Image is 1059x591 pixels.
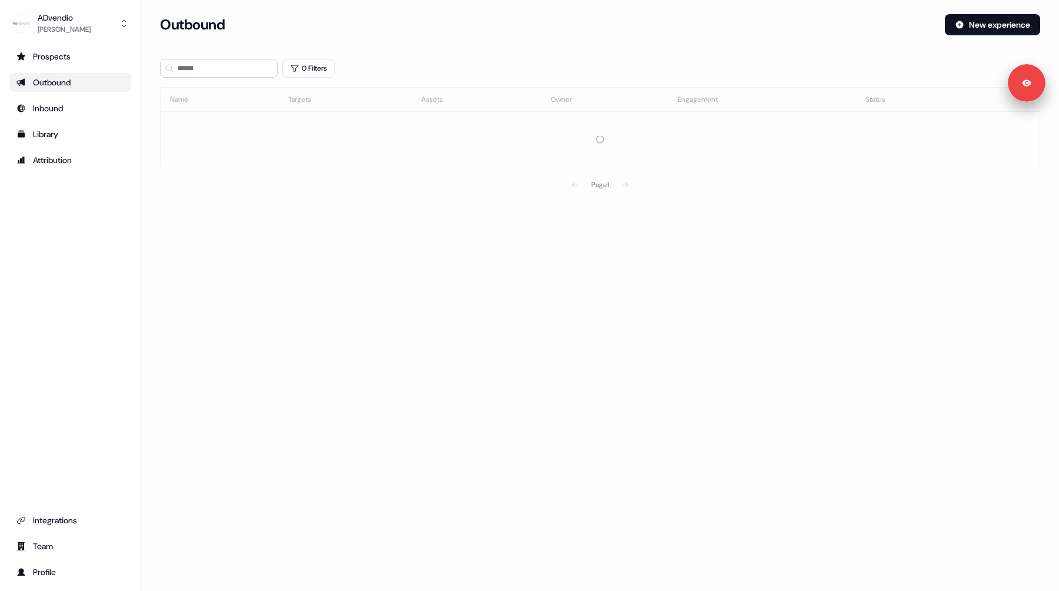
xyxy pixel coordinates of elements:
a: Go to outbound experience [9,73,131,92]
div: Team [16,540,124,552]
a: Go to Inbound [9,99,131,118]
div: Attribution [16,154,124,166]
a: Go to templates [9,125,131,144]
div: Inbound [16,102,124,114]
div: Outbound [16,77,124,88]
a: Go to attribution [9,151,131,170]
a: Go to integrations [9,511,131,530]
button: New experience [945,14,1040,35]
a: Go to team [9,537,131,556]
div: Prospects [16,51,124,62]
div: Profile [16,566,124,578]
div: Library [16,128,124,140]
h3: Outbound [160,16,225,34]
div: Integrations [16,514,124,526]
a: Go to profile [9,563,131,582]
a: Go to prospects [9,47,131,66]
button: 0 Filters [282,59,335,78]
div: [PERSON_NAME] [38,24,91,35]
button: ADvendio[PERSON_NAME] [9,9,131,38]
div: ADvendio [38,12,91,24]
